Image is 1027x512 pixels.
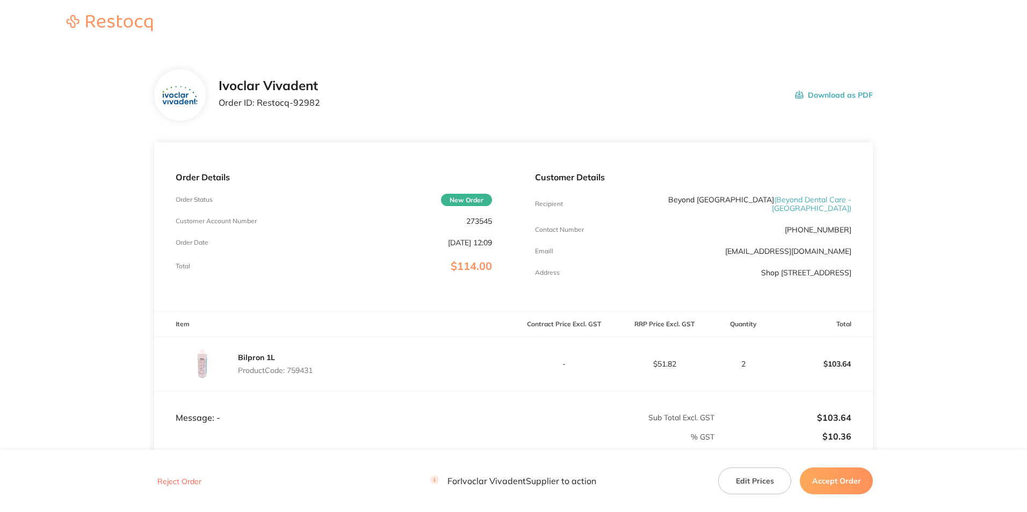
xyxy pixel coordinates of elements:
a: [EMAIL_ADDRESS][DOMAIN_NAME] [725,246,851,256]
span: $114.00 [451,259,492,273]
p: [DATE] 12:09 [448,238,492,247]
p: Order Status [176,196,213,203]
button: Download as PDF [795,78,873,112]
p: 2 [715,360,772,368]
button: Edit Prices [718,467,791,494]
p: Customer Account Number [176,217,257,225]
img: Restocq logo [56,15,163,31]
p: - [514,360,613,368]
th: Quantity [715,312,772,337]
p: For Ivoclar Vivadent Supplier to action [430,476,596,486]
p: [PHONE_NUMBER] [785,225,851,234]
button: Accept Order [800,467,873,494]
th: Contract Price Excl. GST [513,312,614,337]
td: Message: - [154,391,513,423]
button: Reject Order [154,477,205,486]
p: 273545 [466,217,492,225]
a: Restocq logo [56,15,163,33]
p: Order Details [176,172,492,182]
p: $103.64 [773,351,872,377]
p: % GST [155,433,714,441]
span: ( Beyond Dental Care - [GEOGRAPHIC_DATA] ) [772,195,851,213]
p: Order Date [176,239,208,246]
p: Emaill [535,247,553,255]
p: Recipient [535,200,563,208]
p: $103.64 [715,413,851,422]
th: Item [154,312,513,337]
p: Sub Total Excl. GST [514,413,714,422]
p: Contact Number [535,226,584,233]
p: Address [535,269,560,276]
span: New Order [441,194,492,206]
h2: Ivoclar Vivadent [219,78,320,93]
img: dnUzaTY4MA [176,337,229,391]
img: ZTZpajdpOQ [162,86,197,105]
p: Total [176,262,190,270]
p: $51.82 [614,360,714,368]
th: Total [772,312,873,337]
p: Beyond [GEOGRAPHIC_DATA] [640,195,851,213]
a: Bilpron 1L [238,353,275,362]
p: Shop [STREET_ADDRESS] [761,268,851,277]
p: Order ID: Restocq- 92982 [219,98,320,107]
p: Customer Details [535,172,851,182]
p: Product Code: 759431 [238,366,313,375]
p: $10.36 [715,431,851,441]
th: RRP Price Excl. GST [614,312,714,337]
